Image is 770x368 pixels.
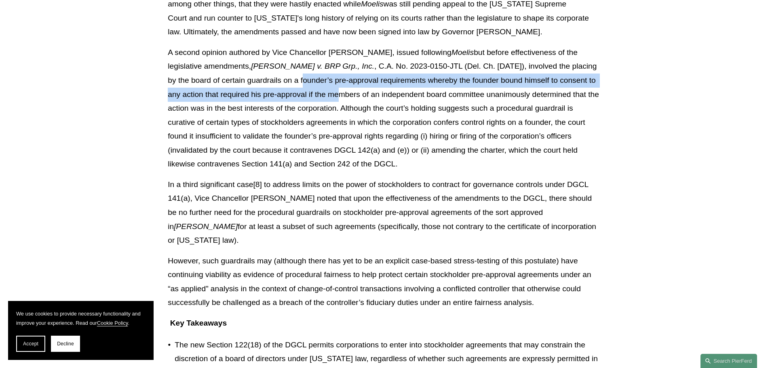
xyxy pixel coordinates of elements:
[8,301,154,360] section: Cookie banner
[700,354,757,368] a: Search this site
[168,178,602,248] p: In a third significant case[8] to address limits on the power of stockholders to contract for gov...
[57,341,74,347] span: Decline
[16,336,45,352] button: Accept
[97,320,128,326] a: Cookie Policy
[168,254,602,310] p: However, such guardrails may (although there has yet to be an explicit case-based stress-testing ...
[23,341,38,347] span: Accept
[451,48,474,57] em: Moelis
[51,336,80,352] button: Decline
[251,62,374,70] em: [PERSON_NAME] v. BRP Grp., Inc.
[16,309,146,328] p: We use cookies to provide necessary functionality and improve your experience. Read our .
[168,46,602,171] p: A second opinion authored by Vice Chancellor [PERSON_NAME], issued following but before effective...
[170,319,227,327] strong: Key Takeaways
[174,222,238,231] em: [PERSON_NAME]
